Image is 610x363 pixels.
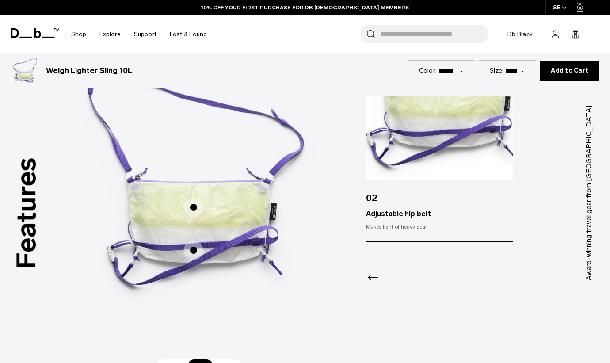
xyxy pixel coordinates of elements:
[366,180,513,209] div: 02
[11,57,39,85] img: Weigh_Lighter_Sling_10L_1.png
[46,65,132,76] h3: Weigh Lighter Sling 10L
[419,66,437,75] label: Color:
[201,4,409,11] a: 10% OFF YOUR FIRST PURCHASE FOR DB [DEMOGRAPHIC_DATA] MEMBERS
[366,208,513,219] div: Adjustable hip belt
[134,19,156,50] a: Support
[66,14,332,359] div: 2 / 3
[170,19,207,50] a: Lost & Found
[551,67,588,74] span: Add to Cart
[99,19,121,50] a: Explore
[490,66,503,75] label: Size:
[366,270,378,290] div: Previous slide
[71,19,86,50] a: Shop
[540,61,599,81] button: Add to Cart
[6,157,47,268] h3: Features
[65,15,213,53] nav: Main Navigation
[502,25,538,43] a: Db Black
[366,222,513,230] div: Makes light of heavy gear.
